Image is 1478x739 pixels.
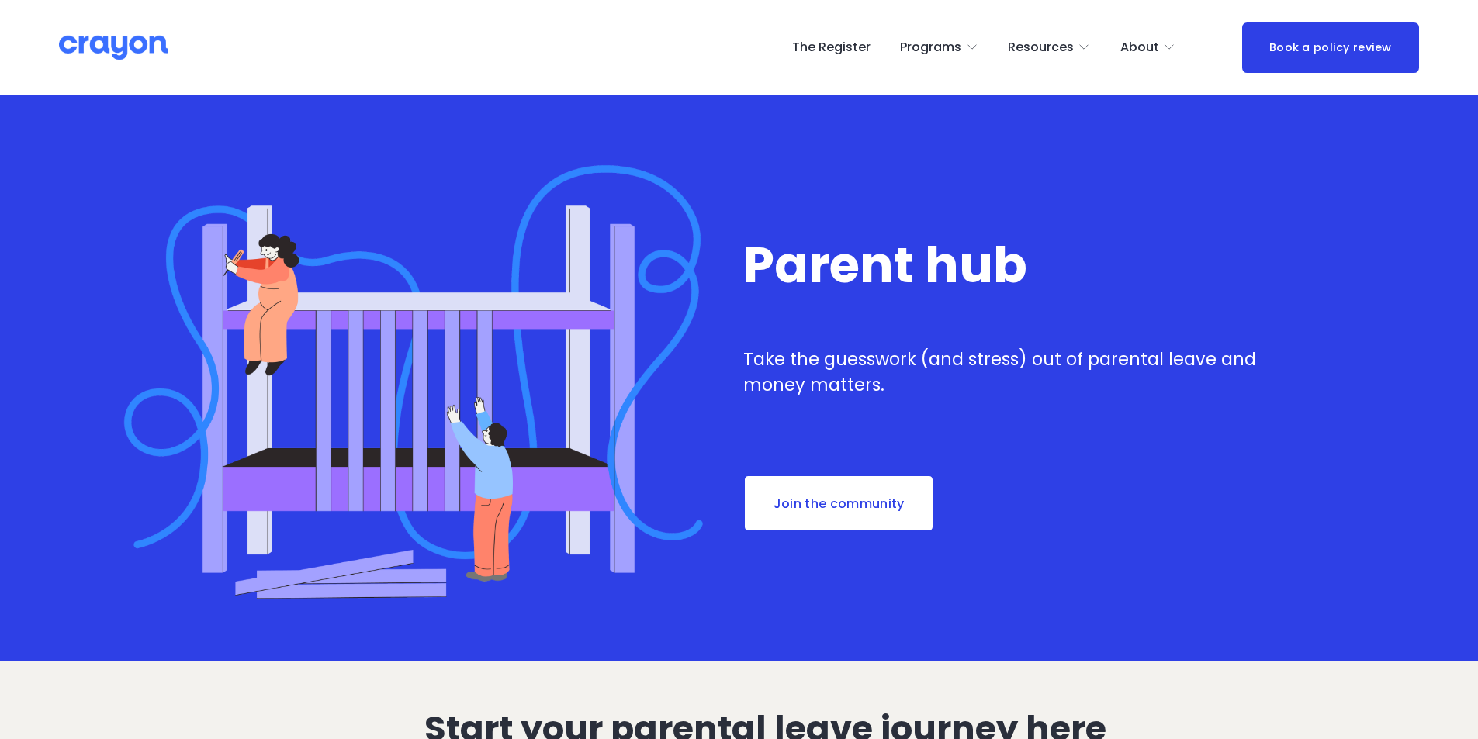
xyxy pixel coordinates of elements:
[743,239,1269,292] h1: Parent hub
[1008,36,1074,59] span: Resources
[1008,35,1091,60] a: folder dropdown
[792,35,871,60] a: The Register
[1120,36,1159,59] span: About
[743,347,1269,399] p: Take the guesswork (and stress) out of parental leave and money matters.
[900,36,961,59] span: Programs
[1242,22,1419,73] a: Book a policy review
[1120,35,1176,60] a: folder dropdown
[59,34,168,61] img: Crayon
[900,35,978,60] a: folder dropdown
[743,475,934,532] a: Join the community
